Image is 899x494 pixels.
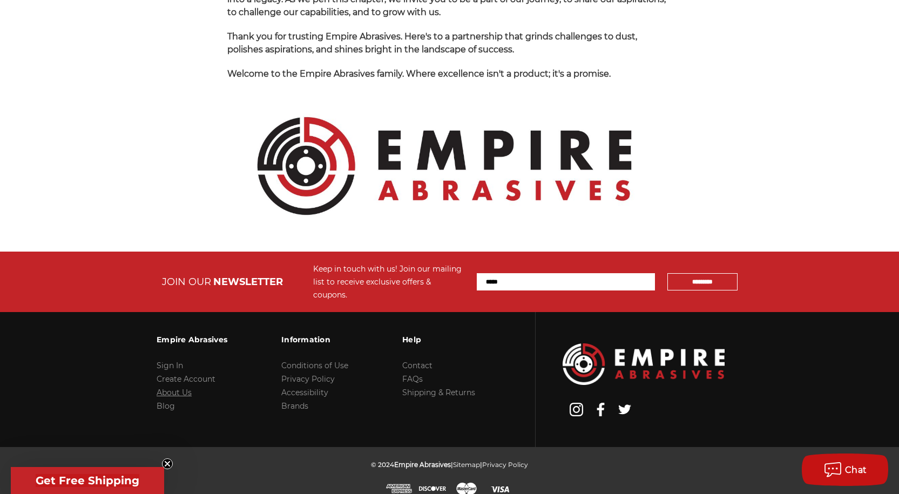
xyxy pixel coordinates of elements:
[36,474,139,487] span: Get Free Shipping
[157,374,215,384] a: Create Account
[394,461,451,469] span: Empire Abrasives
[402,361,432,370] a: Contact
[157,388,192,397] a: About Us
[162,276,211,288] span: JOIN OUR
[845,465,867,475] span: Chat
[402,388,475,397] a: Shipping & Returns
[313,262,466,301] div: Keep in touch with us! Join our mailing list to receive exclusive offers & coupons.
[281,328,348,351] h3: Information
[227,92,661,240] img: Empire Abrasives Official Logo - Premium Quality Abrasives Supplier
[281,388,328,397] a: Accessibility
[11,467,164,494] div: Get Free ShippingClose teaser
[281,374,335,384] a: Privacy Policy
[402,374,423,384] a: FAQs
[157,361,183,370] a: Sign In
[227,69,611,79] span: Welcome to the Empire Abrasives family. Where excellence isn't a product; it's a promise.
[157,328,227,351] h3: Empire Abrasives
[227,31,637,55] span: Thank you for trusting Empire Abrasives. Here's to a partnership that grinds challenges to dust, ...
[157,401,175,411] a: Blog
[482,461,528,469] a: Privacy Policy
[802,454,888,486] button: Chat
[213,276,283,288] span: NEWSLETTER
[453,461,480,469] a: Sitemap
[281,401,308,411] a: Brands
[281,361,348,370] a: Conditions of Use
[402,328,475,351] h3: Help
[563,343,725,385] img: Empire Abrasives Logo Image
[371,458,528,471] p: © 2024 | |
[162,458,173,469] button: Close teaser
